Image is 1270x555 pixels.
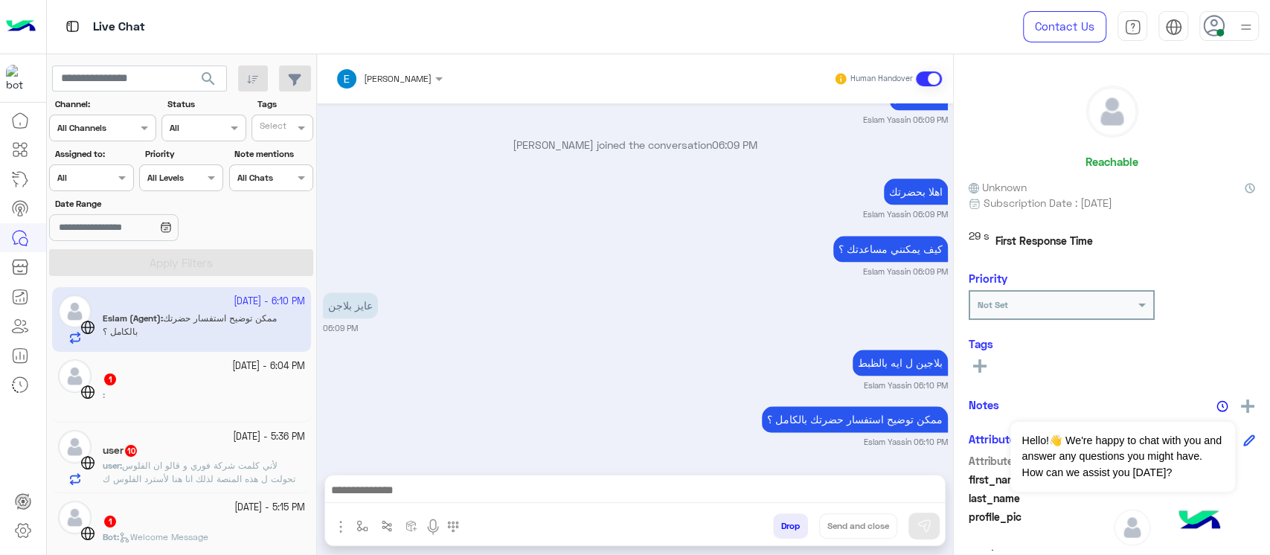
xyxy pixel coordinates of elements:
span: 1 [104,516,116,527]
img: defaultAdmin.png [1087,86,1138,137]
small: Human Handover [850,73,913,85]
p: 5/10/2025, 6:10 PM [762,406,948,432]
small: Eslam Yassin 06:09 PM [863,208,948,220]
button: Trigger scenario [375,513,400,538]
label: Note mentions [234,147,311,161]
b: : [103,460,122,471]
label: Date Range [55,197,222,211]
small: [DATE] - 6:04 PM [232,359,305,373]
img: WebChat [80,526,95,541]
img: tab [1165,19,1182,36]
button: Send and close [819,513,897,539]
b: : [103,531,119,542]
button: search [190,65,227,97]
a: Contact Us [1023,11,1106,42]
span: 1 [104,373,116,385]
button: create order [400,513,424,538]
span: search [199,70,217,88]
p: 5/10/2025, 6:09 PM [884,179,948,205]
h6: Priority [969,272,1007,285]
label: Tags [257,97,312,111]
img: WebChat [80,455,95,470]
img: create order [405,520,417,532]
span: first_name [969,472,1111,487]
small: [DATE] - 5:15 PM [234,501,305,515]
img: send voice note [424,518,442,536]
p: 5/10/2025, 6:09 PM [833,236,948,262]
small: Eslam Yassin 06:09 PM [863,114,948,126]
span: 29 s [969,228,990,254]
label: Priority [145,147,222,161]
h6: Reachable [1085,155,1138,168]
span: Welcome Message [119,531,208,542]
img: 171468393613305 [6,65,33,92]
small: Eslam Yassin 06:10 PM [864,379,948,391]
span: First Response Time [995,233,1093,248]
img: make a call [447,521,459,533]
small: Eslam Yassin 06:09 PM [863,266,948,277]
span: لأني كلمت شركة فوري و قالو ان الفلوس تحولت ل هذه المنصة لذلك انا هنا لأسترد الفلوس ك [103,460,295,484]
small: 06:09 PM [323,322,358,334]
span: profile_pic [969,509,1111,543]
img: defaultAdmin.png [58,501,92,534]
img: send message [917,519,931,533]
span: Subscription Date : [DATE] [984,195,1112,211]
img: defaultAdmin.png [58,430,92,463]
img: WebChat [80,385,95,400]
img: defaultAdmin.png [1114,509,1151,546]
span: Hello!👋 We're happy to chat with you and answer any questions you might have. How can we assist y... [1010,422,1234,492]
span: Bot [103,531,117,542]
img: profile [1237,18,1255,36]
img: Trigger scenario [381,520,393,532]
img: send attachment [332,518,350,536]
small: Eslam Yassin 06:10 PM [864,436,948,448]
span: [PERSON_NAME] [364,73,432,84]
img: tab [63,17,82,36]
img: defaultAdmin.png [58,359,92,393]
img: add [1241,400,1254,413]
span: user [103,460,120,471]
p: 5/10/2025, 6:10 PM [853,350,948,376]
span: Unknown [969,179,1027,195]
span: 10 [125,445,137,457]
b: : [103,389,105,400]
span: last_name [969,490,1111,506]
img: Logo [6,11,36,42]
label: Channel: [55,97,155,111]
label: Status [167,97,244,111]
span: 06:09 PM [712,138,757,151]
span: Attribute Name [969,453,1111,469]
h6: Attributes [969,432,1022,446]
p: [PERSON_NAME] joined the conversation [323,137,948,153]
h6: Notes [969,398,999,411]
button: Apply Filters [49,249,313,276]
a: tab [1117,11,1147,42]
small: [DATE] - 5:36 PM [233,430,305,444]
h6: Tags [969,337,1255,350]
label: Assigned to: [55,147,132,161]
p: 5/10/2025, 6:09 PM [323,292,378,318]
h5: user [103,444,138,457]
button: select flow [350,513,375,538]
img: tab [1124,19,1141,36]
img: hulul-logo.png [1173,495,1225,548]
div: Select [257,119,286,136]
img: select flow [356,520,368,532]
button: Drop [773,513,808,539]
p: Live Chat [93,17,145,37]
